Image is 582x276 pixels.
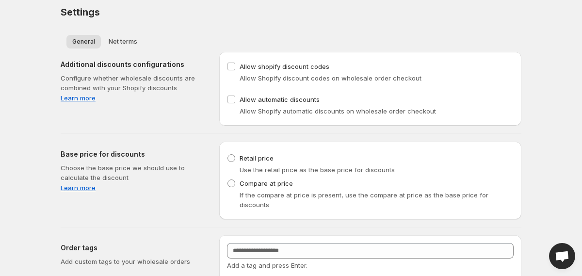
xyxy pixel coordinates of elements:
[549,243,575,269] div: Open chat
[240,191,488,209] span: If the compare at price is present, use the compare at price as the base price for discounts
[240,107,436,115] span: Allow Shopify automatic discounts on wholesale order checkout
[240,96,320,103] span: Allow automatic discounts
[240,154,274,162] span: Retail price
[61,149,204,159] h2: Base price for discounts
[72,38,95,46] span: General
[61,163,204,182] p: Choose the base price we should use to calculate the discount
[227,261,307,269] span: Add a tag and press Enter.
[240,63,329,70] span: Allow shopify discount codes
[240,166,395,174] span: Use the retail price as the base price for discounts
[109,38,137,46] span: Net terms
[240,179,293,187] span: Compare at price
[61,243,204,253] h2: Order tags
[61,257,204,266] p: Add custom tags to your wholesale orders
[61,6,99,18] span: Settings
[61,60,204,69] h2: Additional discounts configurations
[61,73,204,93] p: Configure whether wholesale discounts are combined with your Shopify discounts
[61,183,204,193] a: Learn more
[240,74,421,82] span: Allow Shopify discount codes on wholesale order checkout
[61,93,204,103] a: Learn more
